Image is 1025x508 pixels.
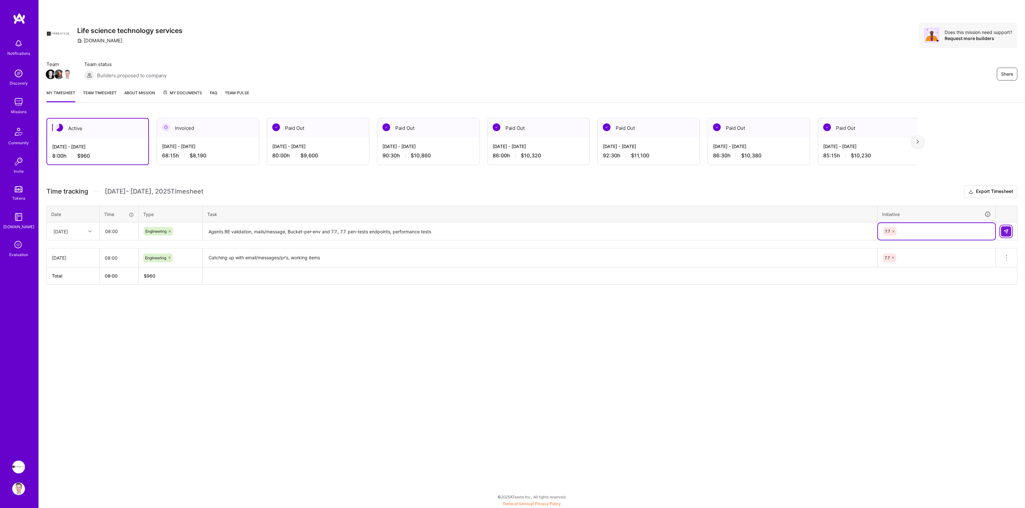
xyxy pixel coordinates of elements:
img: Paid Out [382,123,390,131]
div: Invoiced [157,118,259,138]
img: discovery [12,67,25,80]
textarea: Catching up with email/messages/pr's, working items [203,249,877,267]
div: 90:30 h [382,152,474,159]
div: 86:00 h [493,152,584,159]
i: icon Chevron [88,230,92,233]
textarea: Agents BE validation, mails/message, Bucket-per-env and 7.7., 7.7. pen-tests endpoints, performan... [203,223,877,240]
img: Invite [12,155,25,168]
div: Missions [11,108,27,115]
div: Active [47,119,148,138]
div: [DATE] [53,228,68,235]
img: Paid Out [713,123,721,131]
div: [DATE] - [DATE] [603,143,694,150]
div: [DATE] [52,254,94,261]
span: [DATE] - [DATE] , 2025 Timesheet [105,187,203,196]
span: $ 960 [144,273,155,279]
a: Privacy Policy [535,501,561,506]
span: $960 [77,153,90,159]
a: My Documents [163,89,202,102]
img: Builders proposed to company [84,70,94,80]
a: Apprentice: Life science technology services [11,461,27,473]
div: 92:30 h [603,152,694,159]
th: Task [203,206,878,222]
div: [DATE] - [DATE] [823,143,915,150]
span: | [503,501,561,506]
i: icon SelectionTeam [12,239,25,251]
span: Time tracking [46,187,88,196]
div: Request more builders [945,35,1012,41]
div: Invite [14,168,24,175]
span: Share [1001,71,1013,77]
img: Paid Out [603,123,611,131]
div: Paid Out [377,118,479,138]
a: FAQ [210,89,217,102]
img: Avatar [924,28,939,43]
img: Submit [1004,229,1009,234]
i: icon CompanyGray [77,38,82,43]
span: Team [46,61,71,68]
div: 80:00 h [272,152,364,159]
button: Share [997,68,1017,80]
img: User Avatar [12,482,25,495]
img: teamwork [12,96,25,108]
div: [DATE] - [DATE] [162,143,254,150]
div: 85:15 h [823,152,915,159]
span: Team Pulse [225,90,249,95]
a: Team timesheet [83,89,117,102]
a: User Avatar [11,482,27,495]
h3: Life science technology services [77,27,183,35]
div: Time [104,211,134,218]
img: Community [11,124,26,139]
div: 68:15 h [162,152,254,159]
a: About Mission [124,89,155,102]
a: Team Member Avatar [46,69,55,80]
a: Team Member Avatar [55,69,63,80]
img: tokens [15,186,22,192]
div: [DOMAIN_NAME] [77,37,122,44]
img: Team Member Avatar [62,70,72,79]
div: Paid Out [598,118,700,138]
span: Engineering [145,255,166,260]
div: [DATE] - [DATE] [382,143,474,150]
span: $11,100 [631,152,649,159]
img: Team Member Avatar [54,70,64,79]
div: Paid Out [488,118,589,138]
span: $9,600 [300,152,318,159]
img: Paid Out [493,123,500,131]
span: $10,860 [411,152,431,159]
th: Type [139,206,203,222]
a: Terms of Service [503,501,533,506]
span: Team status [84,61,167,68]
img: guide book [12,211,25,223]
img: right [916,139,919,144]
img: Paid Out [272,123,280,131]
span: My Documents [163,89,202,96]
img: Apprentice: Life science technology services [12,461,25,473]
div: [DATE] - [DATE] [272,143,364,150]
img: Invoiced [162,123,170,131]
div: [DOMAIN_NAME] [3,223,34,230]
img: logo [13,13,26,24]
img: Team Member Avatar [46,70,55,79]
div: © 2025 ATeams Inc., All rights reserved. [38,489,1025,505]
span: $10,380 [741,152,761,159]
div: Discovery [10,80,28,87]
input: HH:MM [100,249,138,266]
span: $10,320 [521,152,541,159]
div: 86:30 h [713,152,805,159]
div: Notifications [7,50,30,57]
span: Engineering [145,229,167,234]
div: [DATE] - [DATE] [713,143,805,150]
img: Company Logo [46,22,70,46]
div: Tokens [12,195,25,202]
div: Initiative [882,211,991,218]
div: null [1001,226,1012,237]
div: [DATE] - [DATE] [493,143,584,150]
div: Paid Out [818,118,920,138]
div: Community [8,139,29,146]
th: Total [47,267,100,285]
input: HH:MM [100,223,138,240]
a: Team Member Avatar [63,69,71,80]
div: [DATE] - [DATE] [52,143,143,150]
a: Team Pulse [225,89,249,102]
